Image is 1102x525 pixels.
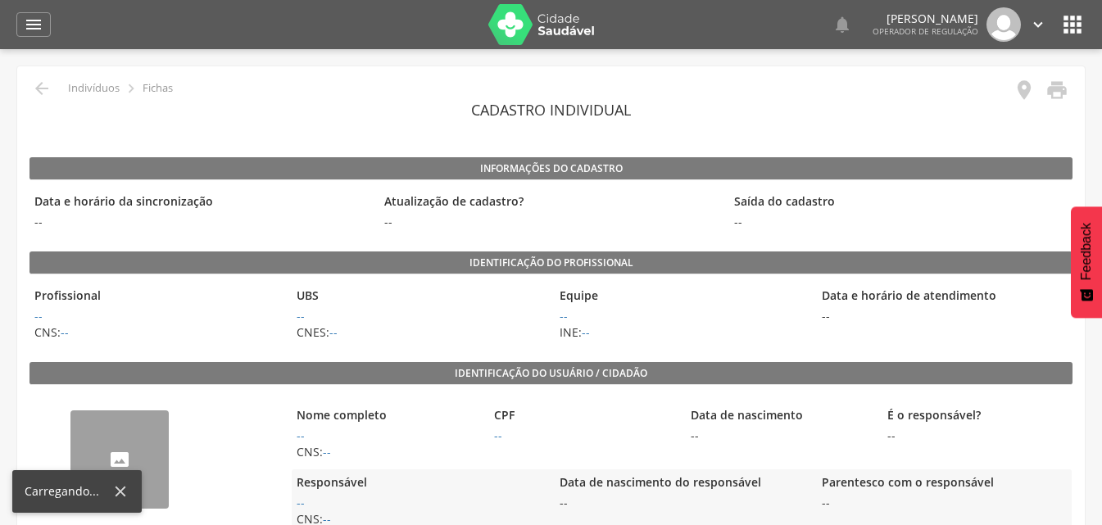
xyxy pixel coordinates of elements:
[817,287,1071,306] legend: Data e horário de atendimento
[560,308,568,324] a: Ir para Equipe
[882,428,1071,444] span: --
[555,474,809,493] legend: Data de nascimento do responsável
[297,428,305,443] a: --
[555,495,809,511] span: --
[379,193,721,212] legend: Atualização de cadastro?
[292,324,546,341] span: CNES:
[329,324,338,340] a: Ir para UBS
[686,407,874,426] legend: Data de nascimento
[25,483,111,500] div: Carregando...
[729,193,1071,212] legend: Saída do cadastro
[292,407,480,426] legend: Nome completo
[292,444,480,460] span: CNS:
[817,474,1071,493] legend: Parentesco com o responsável
[1029,7,1047,42] a: 
[882,407,1071,426] legend: É o responsável?
[873,25,978,37] span: Operador de regulação
[379,214,397,230] span: --
[29,324,283,341] span: CNS:
[323,444,331,459] a: --
[122,79,140,97] i: 
[292,287,546,306] legend: UBS
[29,287,283,306] legend: Profissional
[1059,11,1086,38] i: 
[555,287,809,306] legend: Equipe
[68,82,120,95] p: Indivíduos
[61,324,69,340] a: Ir para perfil do agente
[1045,79,1068,102] i: Imprimir
[29,214,371,230] span: --
[489,407,678,426] legend: CPF
[297,308,305,324] a: Ir para UBS
[1071,206,1102,318] button: Feedback - Mostrar pesquisa
[1029,16,1047,34] i: 
[29,362,1073,385] legend: Identificação do usuário / cidadão
[832,7,852,42] a: 
[582,324,590,340] a: Ir para Equipe
[34,308,43,324] a: Ir para perfil do agente
[686,428,874,444] span: --
[555,324,809,341] span: INE:
[817,495,1071,511] span: --
[729,214,1071,230] span: --
[29,251,1073,274] legend: Identificação do profissional
[24,15,43,34] i: 
[143,82,173,95] p: Fichas
[29,193,371,212] legend: Data e horário da sincronização
[292,474,546,493] legend: Responsável
[29,95,1073,124] header: Cadastro individual
[1079,223,1094,280] span: Feedback
[1013,79,1036,102] i: Localização
[29,157,1073,180] legend: Informações do Cadastro
[16,12,51,37] a: 
[1036,79,1068,106] a: 
[32,79,52,98] i: Voltar
[817,308,1071,324] span: --
[494,428,502,443] a: --
[873,13,978,25] p: [PERSON_NAME]
[832,15,852,34] i: 
[297,495,305,510] a: --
